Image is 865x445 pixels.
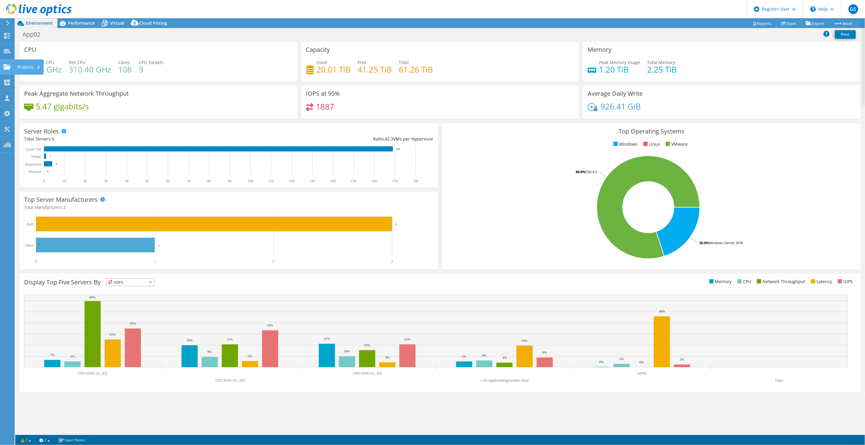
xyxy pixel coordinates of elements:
[755,278,806,285] li: Network Throughput
[699,240,709,245] tspan: 20.0%
[27,222,33,226] text: Dell
[640,360,644,364] text: 0%
[24,90,129,97] h3: Peak Aggregate Network Throughput
[521,339,528,342] text: 19%
[26,147,41,151] text: Guest VM
[47,170,49,173] text: 0
[145,179,149,183] text: 50
[612,141,638,148] li: Windows
[330,179,336,183] text: 140
[599,66,640,73] h4: 1.20 TiB
[585,169,597,174] tspan: ESXi 6.5
[268,179,274,183] text: 110
[29,169,41,174] text: Physical
[227,337,233,341] text: 21%
[364,343,370,347] text: 15%
[25,162,41,166] text: Hypervisor
[69,66,111,73] h4: 310.40 GHz
[52,136,54,142] span: 5
[849,4,858,14] span: GS
[351,179,356,183] text: 150
[35,66,62,73] h4: 83 GHz
[207,350,212,354] text: 9%
[599,360,604,364] text: 0%
[69,59,85,65] span: Net CPU
[166,179,170,183] text: 60
[413,179,418,183] text: 180
[481,378,529,383] text: c101.tapaniundergroundinc.local
[139,66,164,73] h4: 9
[14,59,44,75] div: Projects
[229,136,434,142] div: Ratio: VMs per Hypervisor
[267,323,273,327] text: 33%
[637,371,647,376] text: APP02
[56,162,57,166] text: 4
[599,59,640,65] span: Peak Memory Usage
[35,59,54,65] span: Peak CPU
[228,179,232,183] text: 90
[659,309,665,313] text: 46%
[36,103,89,110] h4: 5.47 gigabits/s
[396,148,400,151] text: 169
[106,279,154,286] span: IOPS
[248,354,252,358] text: 5%
[647,66,677,73] h4: 2.25 TiB
[89,295,96,299] text: 60%
[317,59,327,65] span: Used
[358,66,392,73] h4: 41.25 TiB
[747,19,777,28] a: Reports
[810,6,816,12] svg: \n
[110,333,116,336] text: 25%
[306,90,340,97] h3: IOPS at 95%
[248,179,253,183] text: 100
[63,179,67,183] text: 10
[216,378,245,383] text: [TECHNICAL_ID]
[49,155,51,158] text: 1
[392,179,398,183] text: 170
[54,436,89,444] a: Project Notes
[187,179,190,183] text: 70
[207,179,211,183] text: 80
[385,355,390,359] text: 4%
[482,354,487,357] text: 6%
[391,259,393,264] text: 3
[16,436,35,444] a: 1
[78,371,107,376] text: [TECHNICAL_ID]
[35,259,37,264] text: 0
[372,179,377,183] text: 160
[63,204,66,210] span: 2
[619,357,624,361] text: 3%
[104,179,108,183] text: 30
[24,136,229,142] div: Total Servers:
[642,141,660,148] li: Linux
[35,436,54,444] a: 2
[708,278,732,285] li: Memory
[83,179,87,183] text: 20
[835,30,856,39] a: Print
[399,66,433,73] h4: 61.26 TiB
[324,337,330,340] text: 21%
[31,155,41,159] text: Virtual
[344,349,350,353] text: 10%
[158,244,160,247] text: 1
[118,59,130,65] span: Cores
[154,259,156,264] text: 1
[385,136,393,142] span: 42.3
[399,59,409,65] span: Total
[353,371,382,376] text: [TECHNICAL_ID]
[316,103,334,110] h4: 1887
[358,59,367,65] span: Free
[310,179,315,183] text: 130
[576,169,585,174] tspan: 80.0%
[24,46,36,53] h3: CPU
[829,19,857,28] a: More
[542,351,547,354] text: 9%
[26,20,53,26] span: Environment
[395,222,397,226] text: 3
[139,20,167,26] span: Cloud Pricing
[600,103,641,110] h4: 926.41 GiB
[186,338,193,342] text: 20%
[588,46,611,53] h3: Memory
[801,19,829,28] a: Export
[289,179,294,183] text: 120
